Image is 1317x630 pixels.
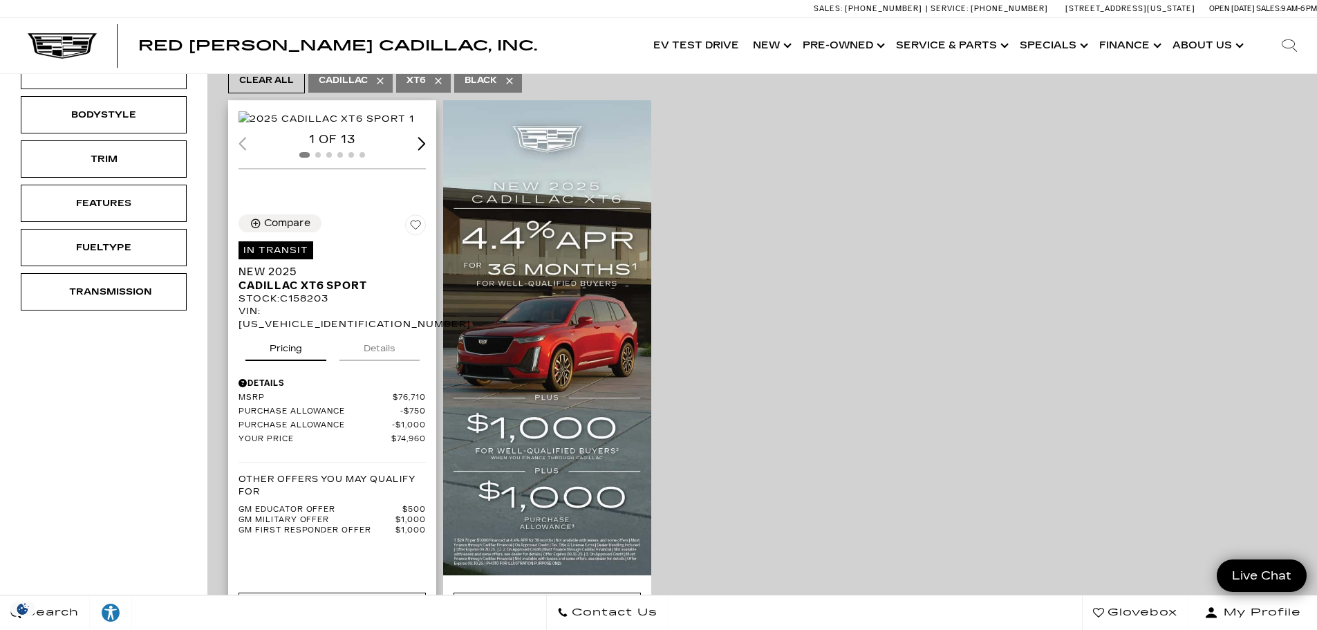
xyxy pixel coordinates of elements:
a: Glovebox [1082,595,1188,630]
span: Clear All [239,72,294,89]
span: Cadillac XT6 Sport [239,279,415,293]
div: Schedule Test Drive [454,593,641,630]
div: 1 of 13 [239,132,426,147]
img: 2025 Cadillac XT6 Sport 1 [239,111,414,127]
span: $1,000 [392,420,426,431]
a: [STREET_ADDRESS][US_STATE] [1065,4,1195,13]
div: Compare [264,217,310,230]
a: Your Price $74,960 [239,434,426,445]
div: FueltypeFueltype [21,229,187,266]
span: $1,000 [395,526,426,536]
span: Purchase Allowance [239,420,392,431]
span: $750 [400,407,426,417]
div: 1 / 2 [239,111,428,127]
div: Stock : C158203 [239,293,426,305]
div: Bodystyle [69,107,138,122]
span: Sales: [1256,4,1281,13]
a: Red [PERSON_NAME] Cadillac, Inc. [138,39,537,53]
button: Compare Vehicle [239,214,321,232]
button: details tab [339,331,420,361]
a: Purchase Allowance $750 [239,407,426,417]
img: Cadillac Dark Logo with Cadillac White Text [28,33,97,59]
div: FeaturesFeatures [21,185,187,222]
a: Live Chat [1217,559,1307,592]
span: MSRP [239,393,393,403]
span: Your Price [239,434,391,445]
span: Live Chat [1225,568,1298,584]
a: GM Military Offer $1,000 [239,515,426,526]
a: Service: [PHONE_NUMBER] [926,5,1052,12]
a: Pre-Owned [796,18,889,73]
span: [PHONE_NUMBER] [971,4,1048,13]
span: New 2025 [239,265,415,279]
span: GM Military Offer [239,515,395,526]
span: $76,710 [393,393,426,403]
span: Purchase Allowance [239,407,400,417]
div: Search [1262,18,1317,73]
a: Contact Us [546,595,669,630]
span: XT6 [407,72,426,89]
button: pricing tab [245,331,326,361]
a: Finance [1092,18,1166,73]
a: Explore your accessibility options [90,595,132,630]
div: Trim [69,151,138,167]
span: 9 AM-6 PM [1281,4,1317,13]
div: TransmissionTransmission [21,273,187,311]
button: Open user profile menu [1188,595,1317,630]
span: GM Educator Offer [239,505,402,515]
div: Next slide [418,137,426,150]
a: Customize Payments [239,593,426,630]
span: Red [PERSON_NAME] Cadillac, Inc. [138,37,537,54]
div: Explore your accessibility options [90,602,131,623]
a: GM First Responder Offer $1,000 [239,526,426,536]
a: EV Test Drive [646,18,746,73]
span: In Transit [239,241,313,259]
span: $74,960 [391,434,426,445]
span: [PHONE_NUMBER] [845,4,922,13]
div: Transmission [69,284,138,299]
button: Save Vehicle [405,214,426,241]
a: MSRP $76,710 [239,393,426,403]
div: TrimTrim [21,140,187,178]
div: Pricing Details - New 2025 Cadillac XT6 Sport [239,377,426,389]
span: $500 [402,505,426,515]
a: In TransitNew 2025Cadillac XT6 Sport [239,241,426,293]
a: Sales: [PHONE_NUMBER] [814,5,926,12]
div: BodystyleBodystyle [21,96,187,133]
a: Service & Parts [889,18,1013,73]
span: Service: [931,4,969,13]
div: Privacy Settings [7,602,39,616]
p: Other Offers You May Qualify For [239,473,426,498]
span: $1,000 [395,515,426,526]
span: My Profile [1218,603,1301,622]
div: Fueltype [69,240,138,255]
div: undefined - New 2025 Cadillac XT6 Sport [239,593,426,630]
span: Contact Us [568,603,657,622]
a: Specials [1013,18,1092,73]
div: VIN: [US_VEHICLE_IDENTIFICATION_NUMBER] [239,305,426,330]
span: Glovebox [1104,603,1177,622]
span: GM First Responder Offer [239,526,395,536]
a: Purchase Allowance $1,000 [239,420,426,431]
a: About Us [1166,18,1248,73]
a: GM Educator Offer $500 [239,505,426,515]
span: Search [21,603,79,622]
span: Sales: [814,4,843,13]
span: Cadillac [319,72,368,89]
a: New [746,18,796,73]
span: Black [465,72,497,89]
div: Features [69,196,138,211]
span: Open [DATE] [1209,4,1255,13]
